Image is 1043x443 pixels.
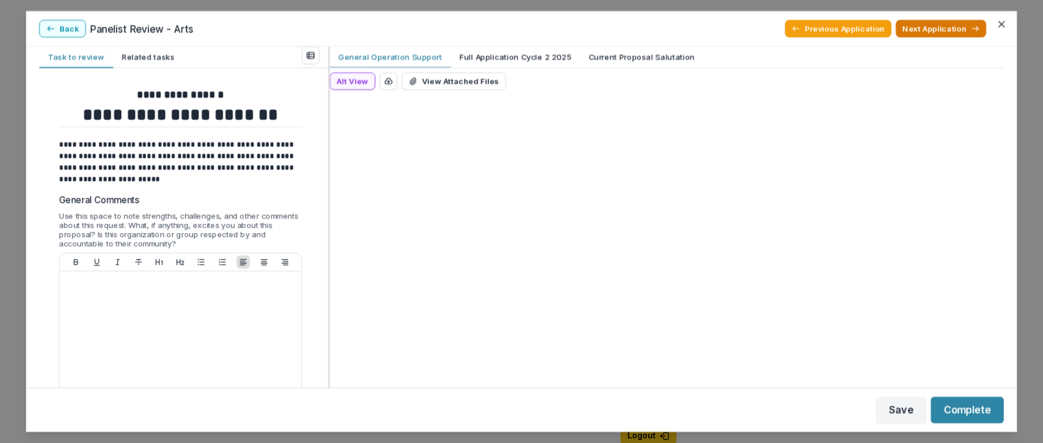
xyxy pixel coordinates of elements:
[338,51,442,63] p: General Operation Support
[237,256,250,269] button: Align Left
[402,73,506,90] button: View Attached Files
[589,51,695,63] p: Current Proposal Salutation
[174,256,187,269] button: Heading 2
[90,21,194,36] p: Panelist Review - Arts
[785,20,891,37] button: Previous Application
[330,73,375,90] button: Alt View
[257,256,271,269] button: Align Center
[896,20,986,37] button: Next Application
[69,256,83,269] button: Bold
[90,256,103,269] button: Underline
[39,20,86,37] button: Back
[153,256,166,269] button: Heading 1
[215,256,229,269] button: Ordered List
[993,16,1010,33] button: Close
[876,397,926,423] button: Save
[111,256,125,269] button: Italicize
[113,47,184,68] button: Related tasks
[195,256,208,269] button: Bullet List
[59,194,139,207] p: General Comments
[39,47,113,68] button: Task to review
[931,397,1004,423] button: Complete
[278,256,291,269] button: Align Right
[302,47,319,64] button: View all reviews
[59,211,302,253] div: Use this space to note strengths, challenges, and other comments about this request. What, if any...
[459,51,571,63] p: Full Application Cycle 2 2025
[132,256,145,269] button: Strike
